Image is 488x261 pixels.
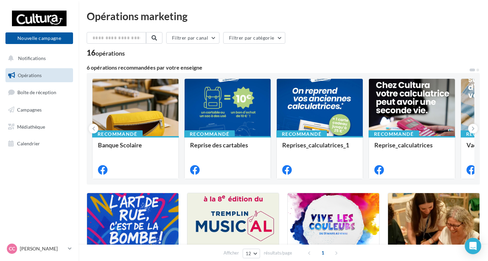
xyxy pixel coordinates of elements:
span: 1 [317,247,328,258]
span: Opérations [18,72,42,78]
button: Filtrer par canal [166,32,219,44]
a: Opérations [4,68,74,83]
button: Filtrer par catégorie [223,32,285,44]
span: Calendrier [17,141,40,146]
div: 6 opérations recommandées par votre enseigne [87,65,469,70]
span: Campagnes [17,107,42,113]
div: Opérations marketing [87,11,480,21]
div: Recommandé [276,130,327,138]
span: 12 [246,251,252,256]
div: Recommandé [92,130,143,138]
button: 12 [243,249,260,258]
a: Boîte de réception [4,85,74,100]
a: CC [PERSON_NAME] [5,242,73,255]
div: Reprise des cartables [190,142,265,155]
div: Open Intercom Messenger [465,238,481,254]
span: Boîte de réception [17,89,56,95]
span: CC [9,245,15,252]
button: Notifications [4,51,72,66]
div: Recommandé [369,130,419,138]
div: Recommandé [184,130,235,138]
p: [PERSON_NAME] [20,245,65,252]
span: Afficher [224,250,239,256]
div: Banque Scolaire [98,142,173,155]
div: Reprise_calculatrices [374,142,449,155]
a: Médiathèque [4,120,74,134]
div: 16 [87,49,125,57]
span: Notifications [18,55,46,61]
div: opérations [96,50,125,56]
div: Reprises_calculatrices_1 [282,142,357,155]
span: Médiathèque [17,124,45,129]
span: résultats/page [264,250,292,256]
a: Campagnes [4,103,74,117]
a: Calendrier [4,136,74,151]
button: Nouvelle campagne [5,32,73,44]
